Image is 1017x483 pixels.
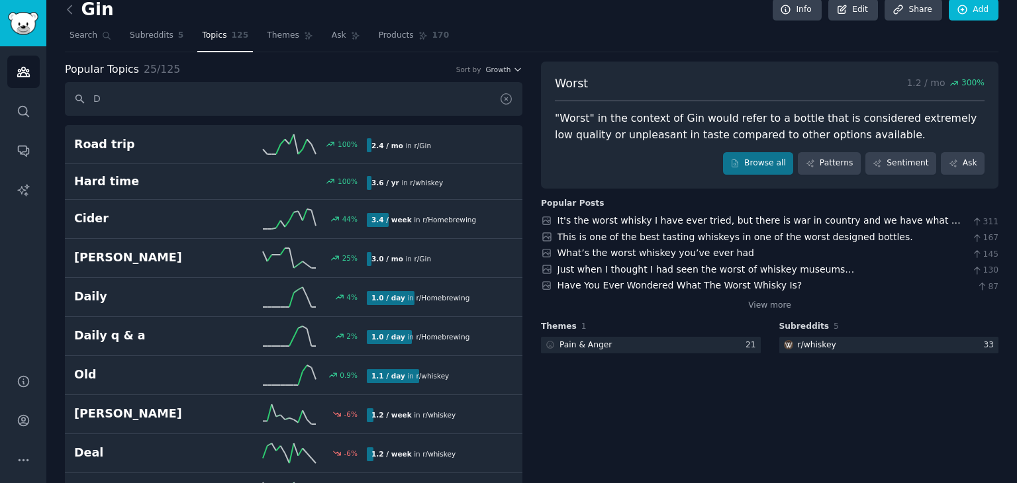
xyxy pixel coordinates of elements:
[961,77,985,89] span: 300 %
[723,152,794,175] a: Browse all
[342,214,358,224] div: 44 %
[65,317,522,356] a: Daily q & a2%1.0 / dayin r/Homebrewing
[432,30,450,42] span: 170
[74,173,220,190] h2: Hard time
[541,321,577,333] span: Themes
[65,239,522,278] a: [PERSON_NAME]25%3.0 / moin r/Gin
[267,30,299,42] span: Themes
[414,255,431,263] span: r/ Gin
[327,25,365,52] a: Ask
[748,300,791,312] a: View more
[332,30,346,42] span: Ask
[65,125,522,164] a: Road trip100%2.4 / moin r/Gin
[367,213,481,227] div: in
[74,210,220,227] h2: Cider
[557,280,802,290] a: Have You Ever Wondered What The Worst Whisky Is?
[414,142,431,150] span: r/ Gin
[65,434,522,473] a: Deal-6%1.2 / weekin r/whiskey
[371,216,412,224] b: 3.4 / week
[485,65,510,74] span: Growth
[130,30,173,42] span: Subreddits
[971,216,998,228] span: 311
[557,215,965,240] a: It's the worst whisky I have ever tried, but there is war in country and we have what we have
[197,25,253,52] a: Topics125
[65,82,522,116] input: Search topics
[371,294,405,302] b: 1.0 / day
[371,450,412,458] b: 1.2 / week
[456,65,481,74] div: Sort by
[798,339,836,351] div: r/ whiskey
[941,152,985,175] a: Ask
[784,340,793,349] img: whiskey
[834,322,839,331] span: 5
[422,411,456,419] span: r/ whiskey
[865,152,936,175] a: Sentiment
[798,152,860,175] a: Patterns
[422,450,456,458] span: r/ whiskey
[346,331,358,341] div: 2 %
[65,395,522,434] a: [PERSON_NAME]-6%1.2 / weekin r/whiskey
[367,447,460,461] div: in
[70,30,97,42] span: Search
[65,25,116,52] a: Search
[557,247,754,258] a: What’s the worst whiskey you’ve ever had
[65,164,522,200] a: Hard time100%3.6 / yrin r/whiskey
[541,337,761,353] a: Pain & Anger21
[555,110,985,143] div: "Worst" in the context of Gin would refer to a bottle that is considered extremely low quality or...
[367,176,448,190] div: in
[971,232,998,244] span: 167
[371,179,399,187] b: 3.6 / yr
[342,253,358,263] div: 25 %
[977,281,998,293] span: 87
[344,410,358,419] div: -6 %
[125,25,188,52] a: Subreddits5
[779,337,999,353] a: whiskeyr/whiskey33
[74,288,220,305] h2: Daily
[144,63,180,75] span: 25 / 125
[367,330,474,344] div: in
[371,372,405,380] b: 1.1 / day
[74,136,220,153] h2: Road trip
[65,356,522,395] a: Old0.9%1.1 / dayin r/whiskey
[8,12,38,35] img: GummySearch logo
[367,252,436,266] div: in
[374,25,454,52] a: Products170
[74,445,220,461] h2: Deal
[346,292,358,302] div: 4 %
[746,339,761,351] div: 21
[65,200,522,239] a: Cider44%3.4 / weekin r/Homebrewing
[779,321,830,333] span: Subreddits
[367,138,436,152] div: in
[416,333,469,341] span: r/ Homebrewing
[178,30,184,42] span: 5
[559,339,612,351] div: Pain & Anger
[371,411,412,419] b: 1.2 / week
[367,369,454,383] div: in
[422,216,476,224] span: r/ Homebrewing
[344,449,358,458] div: -6 %
[485,65,522,74] button: Growth
[65,62,139,78] span: Popular Topics
[541,198,605,210] div: Popular Posts
[338,177,358,186] div: 100 %
[74,367,220,383] h2: Old
[555,75,588,92] span: Worst
[379,30,414,42] span: Products
[371,142,403,150] b: 2.4 / mo
[202,30,226,42] span: Topics
[367,408,460,422] div: in
[557,264,855,275] a: Just when I thought I had seen the worst of whiskey museums…
[971,265,998,277] span: 130
[971,249,998,261] span: 145
[338,140,358,149] div: 100 %
[340,371,358,380] div: 0.9 %
[557,232,913,242] a: This is one of the best tasting whiskeys in one of the worst designed bottles.
[232,30,249,42] span: 125
[74,249,220,266] h2: [PERSON_NAME]
[371,333,405,341] b: 1.0 / day
[367,291,474,305] div: in
[906,75,985,92] p: 1.2 / mo
[74,406,220,422] h2: [PERSON_NAME]
[983,339,998,351] div: 33
[262,25,318,52] a: Themes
